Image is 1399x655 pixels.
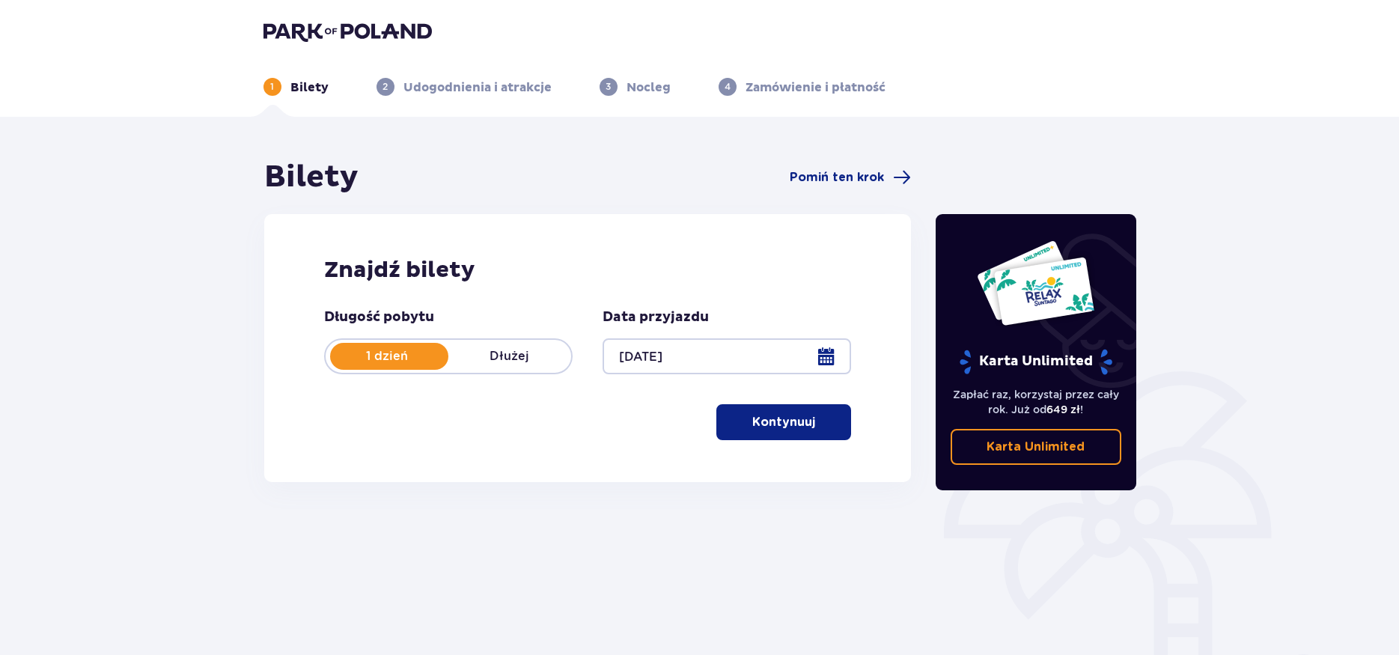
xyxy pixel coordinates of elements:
[746,79,886,96] p: Zamówienie i płatność
[716,404,851,440] button: Kontynuuj
[1046,403,1080,415] span: 649 zł
[752,414,815,430] p: Kontynuuj
[627,79,671,96] p: Nocleg
[324,308,434,326] p: Długość pobytu
[976,240,1095,326] img: Dwie karty całoroczne do Suntago z napisem 'UNLIMITED RELAX', na białym tle z tropikalnymi liśćmi...
[382,80,388,94] p: 2
[951,429,1121,465] a: Karta Unlimited
[270,80,274,94] p: 1
[324,256,852,284] h2: Znajdź bilety
[606,80,611,94] p: 3
[263,78,329,96] div: 1Bilety
[951,387,1121,417] p: Zapłać raz, korzystaj przez cały rok. Już od !
[958,349,1114,375] p: Karta Unlimited
[448,348,571,365] p: Dłużej
[725,80,731,94] p: 4
[264,159,359,196] h1: Bilety
[790,168,911,186] a: Pomiń ten krok
[377,78,552,96] div: 2Udogodnienia i atrakcje
[263,21,432,42] img: Park of Poland logo
[790,169,884,186] span: Pomiń ten krok
[290,79,329,96] p: Bilety
[326,348,448,365] p: 1 dzień
[403,79,552,96] p: Udogodnienia i atrakcje
[987,439,1085,455] p: Karta Unlimited
[600,78,671,96] div: 3Nocleg
[603,308,709,326] p: Data przyjazdu
[719,78,886,96] div: 4Zamówienie i płatność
